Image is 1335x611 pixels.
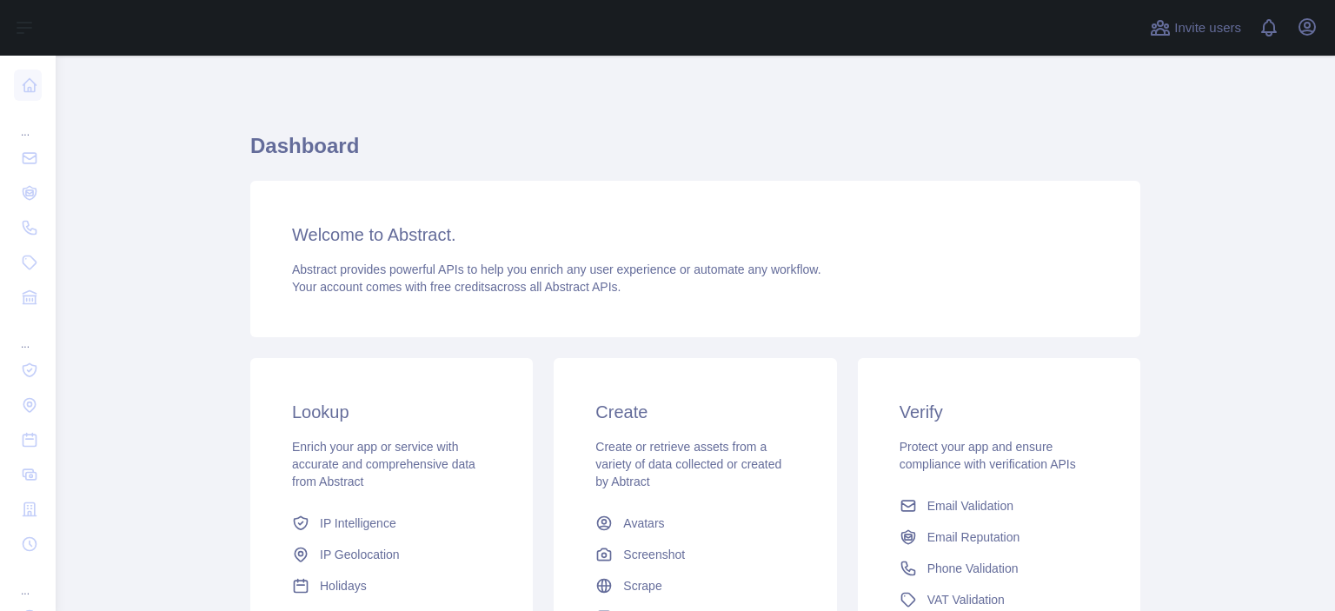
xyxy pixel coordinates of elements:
[292,262,821,276] span: Abstract provides powerful APIs to help you enrich any user experience or automate any workflow.
[927,591,1005,608] span: VAT Validation
[595,440,781,488] span: Create or retrieve assets from a variety of data collected or created by Abtract
[900,400,1099,424] h3: Verify
[14,563,42,598] div: ...
[250,132,1140,174] h1: Dashboard
[927,560,1019,577] span: Phone Validation
[623,546,685,563] span: Screenshot
[292,222,1099,247] h3: Welcome to Abstract.
[292,440,475,488] span: Enrich your app or service with accurate and comprehensive data from Abstract
[1174,18,1241,38] span: Invite users
[285,570,498,601] a: Holidays
[900,440,1076,471] span: Protect your app and ensure compliance with verification APIs
[320,515,396,532] span: IP Intelligence
[588,539,801,570] a: Screenshot
[588,570,801,601] a: Scrape
[430,280,490,294] span: free credits
[320,577,367,594] span: Holidays
[588,508,801,539] a: Avatars
[595,400,794,424] h3: Create
[893,521,1106,553] a: Email Reputation
[623,515,664,532] span: Avatars
[292,400,491,424] h3: Lookup
[927,528,1020,546] span: Email Reputation
[285,508,498,539] a: IP Intelligence
[893,490,1106,521] a: Email Validation
[320,546,400,563] span: IP Geolocation
[623,577,661,594] span: Scrape
[893,553,1106,584] a: Phone Validation
[285,539,498,570] a: IP Geolocation
[292,280,621,294] span: Your account comes with across all Abstract APIs.
[1146,14,1245,42] button: Invite users
[927,497,1013,515] span: Email Validation
[14,104,42,139] div: ...
[14,316,42,351] div: ...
